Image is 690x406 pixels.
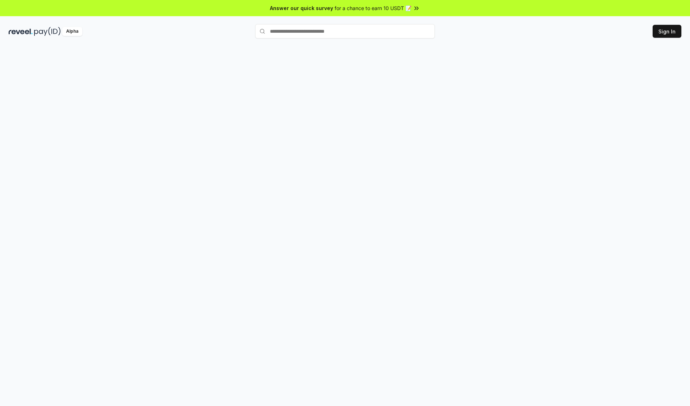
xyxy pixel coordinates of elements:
img: reveel_dark [9,27,33,36]
img: pay_id [34,27,61,36]
span: Answer our quick survey [270,4,333,12]
button: Sign In [653,25,681,38]
span: for a chance to earn 10 USDT 📝 [335,4,411,12]
div: Alpha [62,27,82,36]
